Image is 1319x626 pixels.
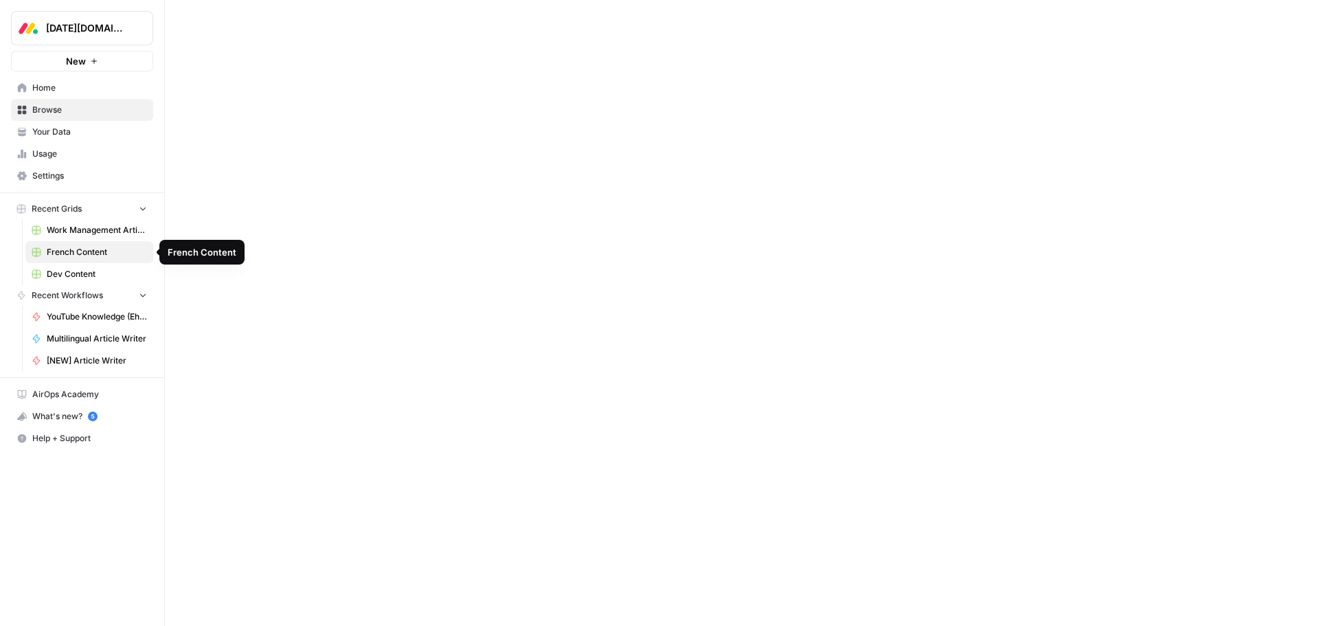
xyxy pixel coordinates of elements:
[32,104,147,116] span: Browse
[25,241,153,263] a: French Content
[25,263,153,285] a: Dev Content
[32,148,147,160] span: Usage
[25,350,153,372] a: [NEW] Article Writer
[11,383,153,405] a: AirOps Academy
[25,306,153,328] a: YouTube Knowledge (Ehud)
[11,51,153,71] button: New
[32,82,147,94] span: Home
[47,355,147,367] span: [NEW] Article Writer
[47,333,147,345] span: Multilingual Article Writer
[32,170,147,182] span: Settings
[46,21,129,35] span: [DATE][DOMAIN_NAME]
[47,224,147,236] span: Work Management Article Grid
[11,199,153,219] button: Recent Grids
[32,126,147,138] span: Your Data
[11,405,153,427] button: What's new? 5
[66,54,86,68] span: New
[32,388,147,401] span: AirOps Academy
[25,219,153,241] a: Work Management Article Grid
[11,285,153,306] button: Recent Workflows
[11,143,153,165] a: Usage
[11,11,153,45] button: Workspace: Monday.com
[47,311,147,323] span: YouTube Knowledge (Ehud)
[11,165,153,187] a: Settings
[32,203,82,215] span: Recent Grids
[91,413,94,420] text: 5
[12,406,153,427] div: What's new?
[32,432,147,445] span: Help + Support
[11,121,153,143] a: Your Data
[47,246,147,258] span: French Content
[11,99,153,121] a: Browse
[16,16,41,41] img: Monday.com Logo
[11,427,153,449] button: Help + Support
[11,77,153,99] a: Home
[32,289,103,302] span: Recent Workflows
[88,412,98,421] a: 5
[25,328,153,350] a: Multilingual Article Writer
[47,268,147,280] span: Dev Content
